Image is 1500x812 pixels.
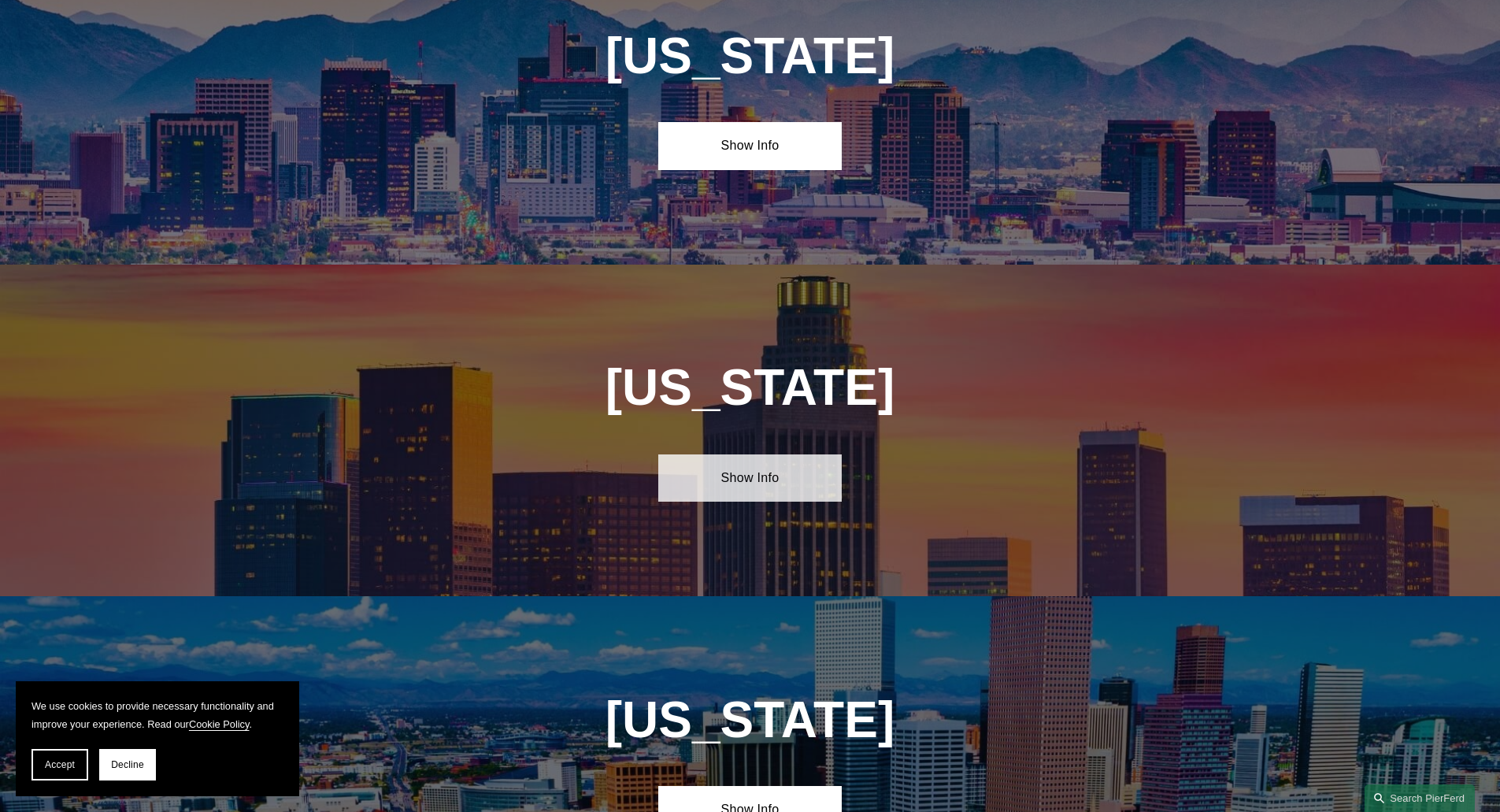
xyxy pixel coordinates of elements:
span: Decline [111,759,144,770]
button: Accept [31,749,88,780]
p: We use cookies to provide necessary functionality and improve your experience. Read our . [31,697,283,733]
section: Cookie banner [16,681,299,796]
a: Show Info [658,122,842,169]
button: Decline [99,749,156,780]
h1: [US_STATE] [520,691,980,749]
h1: [US_STATE] [520,359,980,417]
a: Search this site [1365,784,1475,812]
a: Cookie Policy [189,718,250,730]
span: Accept [45,759,75,770]
h1: [US_STATE] [520,28,980,85]
a: Show Info [658,454,842,502]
